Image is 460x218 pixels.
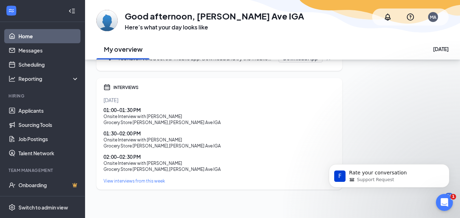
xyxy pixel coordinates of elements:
h2: My overview [104,45,142,54]
iframe: Intercom notifications message [318,149,460,199]
div: [DATE] [103,96,335,104]
a: Job Postings [18,132,79,146]
div: Onsite Interview with [PERSON_NAME] [103,160,335,166]
svg: Notifications [383,13,392,21]
h3: Here’s what your day looks like [125,23,304,31]
a: Scheduling [18,57,79,72]
a: Talent Network [18,146,79,160]
div: 01:30 - 02:00 PM [103,130,335,137]
svg: WorkstreamLogo [8,7,15,14]
div: Switch to admin view [18,204,68,211]
a: OnboardingCrown [18,178,79,192]
a: Sourcing Tools [18,118,79,132]
svg: QuestionInfo [406,13,415,21]
div: MA [430,14,436,20]
a: TeamCrown [18,192,79,206]
svg: Settings [9,204,16,211]
svg: Analysis [9,75,16,82]
div: Grocery Store [PERSON_NAME] , [PERSON_NAME] Ave IGA [103,166,335,172]
iframe: Intercom live chat [436,194,453,211]
span: 1 [450,194,456,200]
div: 01:00 - 01:30 PM [103,106,335,113]
div: [DATE] [433,45,449,52]
div: Onsite Interview with [PERSON_NAME] [103,137,335,143]
div: Grocery Store [PERSON_NAME] , [PERSON_NAME] Ave IGA [103,143,335,149]
div: Hiring [9,93,78,99]
div: Team Management [9,167,78,173]
img: Morgan Ave IGA [96,10,118,31]
svg: Collapse [68,7,75,15]
a: View interviews from this week [103,178,335,184]
div: Reporting [18,75,79,82]
svg: Calendar [103,84,111,91]
a: Applicants [18,104,79,118]
a: Home [18,29,79,43]
div: INTERVIEWS [113,84,335,90]
div: Grocery Store [PERSON_NAME] , [PERSON_NAME] Ave IGA [103,119,335,125]
div: 02:00 - 02:30 PM [103,153,335,160]
h1: Good afternoon, [PERSON_NAME] Ave IGA [125,10,304,22]
div: Onsite Interview with [PERSON_NAME] [103,113,335,119]
a: Messages [18,43,79,57]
